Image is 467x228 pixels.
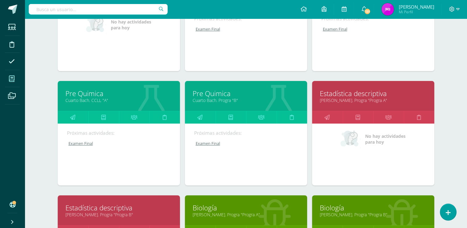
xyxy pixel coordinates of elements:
[364,8,371,15] span: 131
[86,15,106,34] img: no_activities_small.png
[321,15,425,22] div: Próximas actividades:
[365,133,406,145] span: No hay actividades para hoy
[321,27,426,32] a: Examen Final
[194,130,298,136] div: Próximas actividades:
[398,4,434,10] span: [PERSON_NAME]
[111,19,151,31] span: No hay actividades para hoy
[65,212,172,217] a: [PERSON_NAME]. Progra "Progra B"
[67,141,171,146] a: Examen Final
[320,203,427,213] a: Biología
[398,9,434,15] span: Mi Perfil
[340,130,361,148] img: no_activities_small.png
[29,4,168,15] input: Busca un usuario...
[193,89,299,98] a: Pre Quimica
[320,89,427,98] a: Estadística descriptiva
[320,212,427,217] a: [PERSON_NAME]. Progra "Progra B"
[65,89,172,98] a: Pre Quimica
[193,97,299,103] a: Cuarto Bach. Progra "B"
[193,203,299,213] a: Biología
[194,141,298,146] a: Examen Final
[382,3,394,15] img: e580cc0eb62752fa762e7f6d173b6223.png
[65,97,172,103] a: Cuarto Bach. CCLL "A"
[194,15,298,22] div: Próximas actividades:
[67,130,171,136] div: Próximas actividades:
[65,203,172,213] a: Estadística descriptiva
[320,97,427,103] a: [PERSON_NAME]. Progra "Progra A"
[194,27,298,32] a: Examen Final
[193,212,299,217] a: [PERSON_NAME]. Progra "Progra A"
